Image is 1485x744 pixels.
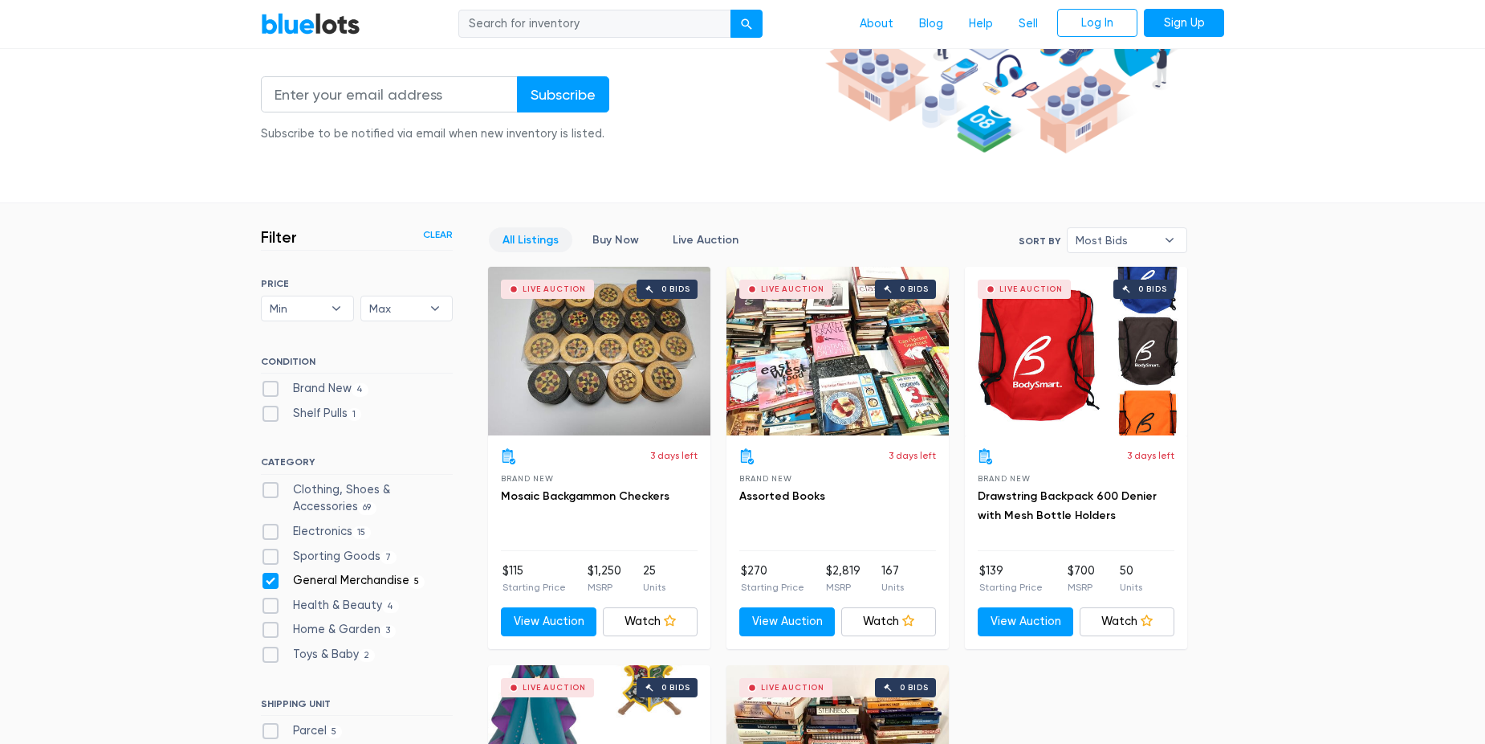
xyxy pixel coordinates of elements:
[348,408,361,421] span: 1
[261,548,397,566] label: Sporting Goods
[979,580,1043,595] p: Starting Price
[979,562,1043,595] li: $139
[261,278,453,289] h6: PRICE
[906,9,956,39] a: Blog
[643,562,665,595] li: 25
[826,562,860,595] li: $2,819
[978,489,1157,522] a: Drawstring Backpack 600 Denier with Mesh Bottle Holders
[1068,562,1095,595] li: $700
[261,597,399,615] label: Health & Beauty
[261,456,453,474] h6: CATEGORY
[881,580,904,595] p: Units
[319,296,353,321] b: ▾
[261,722,342,740] label: Parcel
[965,267,1187,435] a: Live Auction 0 bids
[1138,285,1167,293] div: 0 bids
[1153,228,1186,252] b: ▾
[423,227,453,242] a: Clear
[261,405,361,423] label: Shelf Pulls
[261,380,368,398] label: Brand New
[841,607,937,636] a: Watch
[643,580,665,595] p: Units
[889,448,936,463] p: 3 days left
[739,489,825,503] a: Assorted Books
[523,684,586,692] div: Live Auction
[761,285,824,293] div: Live Auction
[261,481,453,516] label: Clothing, Shoes & Accessories
[661,684,690,692] div: 0 bids
[270,296,323,321] span: Min
[1006,9,1051,39] a: Sell
[741,580,804,595] p: Starting Price
[352,383,368,396] span: 4
[1057,9,1137,38] a: Log In
[359,649,375,662] span: 2
[1144,9,1224,38] a: Sign Up
[739,607,835,636] a: View Auction
[1076,228,1156,252] span: Most Bids
[661,285,690,293] div: 0 bids
[489,227,572,252] a: All Listings
[261,12,360,35] a: BlueLots
[956,9,1006,39] a: Help
[588,562,621,595] li: $1,250
[588,580,621,595] p: MSRP
[501,607,596,636] a: View Auction
[261,621,396,639] label: Home & Garden
[261,76,518,112] input: Enter your email address
[261,356,453,374] h6: CONDITION
[1120,562,1142,595] li: 50
[369,296,422,321] span: Max
[603,607,698,636] a: Watch
[458,10,731,39] input: Search for inventory
[739,474,791,483] span: Brand New
[409,575,425,588] span: 5
[261,572,425,590] label: General Merchandise
[502,580,566,595] p: Starting Price
[382,600,399,613] span: 4
[847,9,906,39] a: About
[579,227,653,252] a: Buy Now
[261,125,609,143] div: Subscribe to be notified via email when new inventory is listed.
[1019,234,1060,248] label: Sort By
[501,474,553,483] span: Brand New
[999,285,1063,293] div: Live Auction
[261,646,375,664] label: Toys & Baby
[488,267,710,435] a: Live Auction 0 bids
[502,562,566,595] li: $115
[1068,580,1095,595] p: MSRP
[659,227,752,252] a: Live Auction
[881,562,904,595] li: 167
[1120,580,1142,595] p: Units
[380,551,397,564] span: 7
[1080,607,1175,636] a: Watch
[650,448,698,463] p: 3 days left
[826,580,860,595] p: MSRP
[380,625,396,638] span: 3
[418,296,452,321] b: ▾
[327,726,342,738] span: 5
[358,502,376,515] span: 69
[261,523,371,541] label: Electronics
[352,526,371,539] span: 15
[517,76,609,112] input: Subscribe
[1127,448,1174,463] p: 3 days left
[261,227,297,247] h3: Filter
[978,474,1030,483] span: Brand New
[741,562,804,595] li: $270
[900,684,929,692] div: 0 bids
[261,698,453,716] h6: SHIPPING UNIT
[900,285,929,293] div: 0 bids
[726,267,949,435] a: Live Auction 0 bids
[523,285,586,293] div: Live Auction
[761,684,824,692] div: Live Auction
[978,607,1073,636] a: View Auction
[501,489,669,503] a: Mosaic Backgammon Checkers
